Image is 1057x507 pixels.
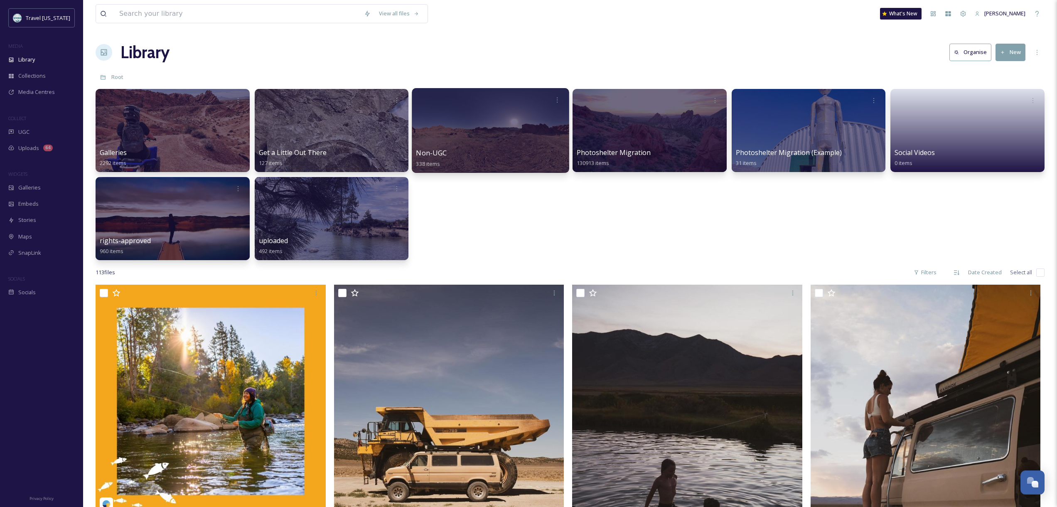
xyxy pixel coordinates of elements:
[100,247,123,255] span: 960 items
[259,247,283,255] span: 492 items
[736,149,842,167] a: Photoshelter Migration (Example)31 items
[416,149,447,167] a: Non-UGC338 items
[964,264,1006,281] div: Date Created
[18,56,35,64] span: Library
[8,115,26,121] span: COLLECT
[29,493,54,503] a: Privacy Policy
[949,44,991,61] button: Organise
[577,149,651,167] a: Photoshelter Migration130913 items
[910,264,941,281] div: Filters
[880,8,922,20] a: What's New
[18,72,46,80] span: Collections
[8,43,23,49] span: MEDIA
[18,233,32,241] span: Maps
[259,237,288,255] a: uploaded492 items
[29,496,54,501] span: Privacy Policy
[18,128,29,136] span: UGC
[100,237,151,255] a: rights-approved960 items
[18,288,36,296] span: Socials
[100,236,151,245] span: rights-approved
[18,249,41,257] span: SnapLink
[259,149,327,167] a: Get a Little Out There127 items
[416,148,447,158] span: Non-UGC
[259,159,283,167] span: 127 items
[18,144,39,152] span: Uploads
[26,14,70,22] span: Travel [US_STATE]
[895,159,912,167] span: 0 items
[18,184,41,192] span: Galleries
[100,148,127,157] span: Galleries
[996,44,1025,61] button: New
[1020,470,1045,495] button: Open Chat
[984,10,1025,17] span: [PERSON_NAME]
[8,171,27,177] span: WIDGETS
[577,159,609,167] span: 130913 items
[100,149,127,167] a: Galleries2292 items
[111,72,123,82] a: Root
[416,160,440,167] span: 338 items
[115,5,360,23] input: Search your library
[100,159,126,167] span: 2292 items
[895,148,935,157] span: Social Videos
[971,5,1030,22] a: [PERSON_NAME]
[375,5,423,22] a: View all files
[18,88,55,96] span: Media Centres
[259,236,288,245] span: uploaded
[18,216,36,224] span: Stories
[736,159,757,167] span: 31 items
[736,148,842,157] span: Photoshelter Migration (Example)
[259,148,327,157] span: Get a Little Out There
[13,14,22,22] img: download.jpeg
[895,149,935,167] a: Social Videos0 items
[43,145,53,151] div: 64
[577,148,651,157] span: Photoshelter Migration
[111,73,123,81] span: Root
[120,40,170,65] a: Library
[96,268,115,276] span: 113 file s
[8,276,25,282] span: SOCIALS
[1010,268,1032,276] span: Select all
[18,200,39,208] span: Embeds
